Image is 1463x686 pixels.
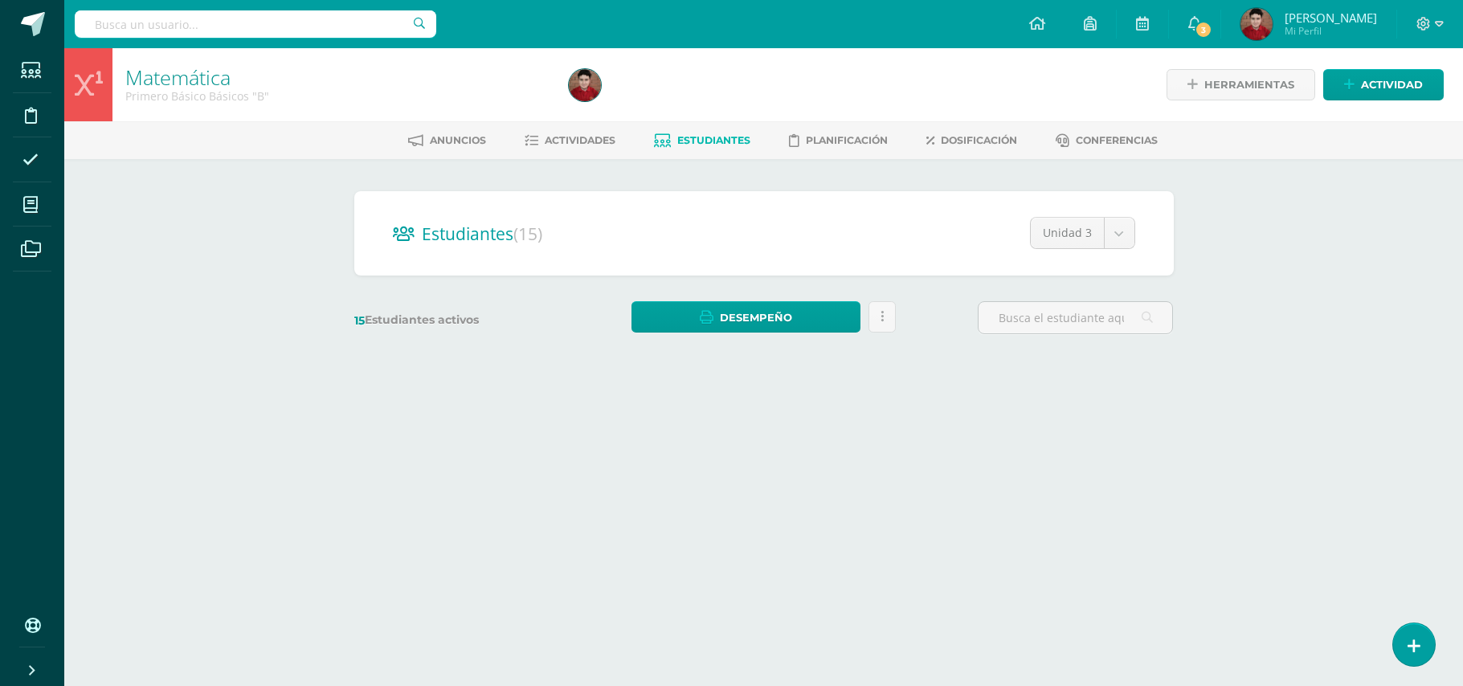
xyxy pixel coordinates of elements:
a: Desempeño [631,301,860,333]
a: Dosificación [926,128,1017,153]
a: Actividad [1323,69,1444,100]
label: Estudiantes activos [354,312,550,328]
span: [PERSON_NAME] [1285,10,1377,26]
a: Anuncios [408,128,486,153]
span: Estudiantes [677,134,750,146]
span: Anuncios [430,134,486,146]
span: (15) [513,223,542,245]
span: Mi Perfil [1285,24,1377,38]
img: ab2d6c100016afff9ed89ba3528ecf10.png [569,69,601,101]
a: Estudiantes [654,128,750,153]
span: Dosificación [941,134,1017,146]
a: Unidad 3 [1031,218,1134,248]
img: ab2d6c100016afff9ed89ba3528ecf10.png [1240,8,1273,40]
span: Herramientas [1204,70,1294,100]
a: Actividades [525,128,615,153]
a: Herramientas [1167,69,1315,100]
h1: Matemática [125,66,550,88]
a: Planificación [789,128,888,153]
span: Planificación [806,134,888,146]
span: 15 [354,313,365,328]
span: Actividad [1361,70,1423,100]
span: Desempeño [720,303,792,333]
input: Busca un usuario... [75,10,436,38]
a: Conferencias [1056,128,1158,153]
span: Estudiantes [422,223,542,245]
span: Unidad 3 [1043,218,1092,248]
input: Busca el estudiante aquí... [979,302,1172,333]
span: 3 [1195,21,1212,39]
span: Actividades [545,134,615,146]
span: Conferencias [1076,134,1158,146]
div: Primero Básico Básicos 'B' [125,88,550,104]
a: Matemática [125,63,231,91]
